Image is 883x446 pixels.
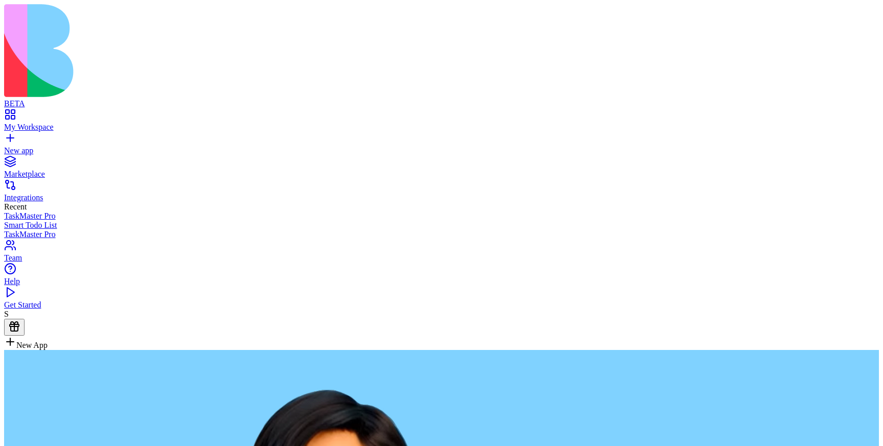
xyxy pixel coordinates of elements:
img: logo [4,4,415,97]
div: BETA [4,99,879,108]
div: Help [4,277,879,286]
a: Integrations [4,184,879,202]
a: Smart Todo List [4,221,879,230]
a: TaskMaster Pro [4,230,879,239]
div: My Workspace [4,123,879,132]
span: Recent [4,202,27,211]
span: New App [16,341,48,349]
span: S [4,310,9,318]
a: My Workspace [4,113,879,132]
a: BETA [4,90,879,108]
div: New app [4,146,879,155]
a: New app [4,137,879,155]
a: Marketplace [4,160,879,179]
a: TaskMaster Pro [4,212,879,221]
a: Get Started [4,291,879,310]
div: Team [4,253,879,263]
div: Get Started [4,300,879,310]
div: Integrations [4,193,879,202]
div: Marketplace [4,170,879,179]
a: Help [4,268,879,286]
a: Team [4,244,879,263]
